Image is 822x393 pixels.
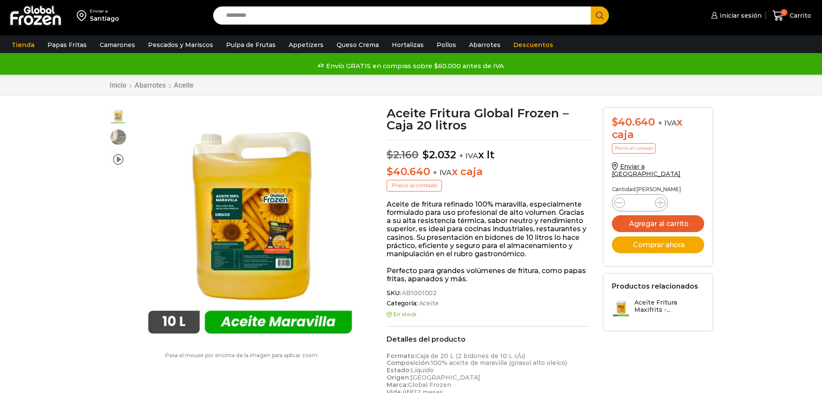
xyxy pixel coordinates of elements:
p: Aceite de fritura refinado 100% maravilla, especialmente formulado para uso profesional de alto v... [387,200,590,258]
bdi: 40.640 [612,116,655,128]
a: 0 Carrito [770,6,813,26]
p: Cantidad [PERSON_NAME] [612,186,704,192]
span: + IVA [433,168,452,177]
a: Papas Fritas [43,37,91,53]
span: $ [387,165,393,178]
p: Perfecto para grandes volúmenes de fritura, como papas fritas, apanados y más. [387,267,590,283]
a: Pescados y Mariscos [144,37,217,53]
a: Iniciar sesión [709,7,762,24]
p: En stock [387,311,590,318]
h1: Aceite Fritura Global Frozen – Caja 20 litros [387,107,590,131]
a: Aceite Fritura Maxifrits -... [612,299,704,318]
a: Hortalizas [387,37,428,53]
bdi: 2.160 [387,148,419,161]
span: aceite maravilla [110,107,127,125]
span: $ [612,116,618,128]
strong: Marca: [387,381,408,389]
h2: Detalles del producto [387,335,590,343]
input: Product quantity [632,197,648,209]
span: Carrito [787,11,811,20]
a: Aceite [418,300,439,307]
span: 0 [781,9,787,16]
a: Abarrotes [465,37,505,53]
bdi: 2.032 [422,148,456,161]
span: Categoría: [387,300,590,307]
div: 1 / 3 [132,107,368,344]
div: Enviar a [90,8,119,14]
button: Comprar ahora [612,236,704,253]
span: $ [387,148,393,161]
a: Aceite [173,81,194,89]
span: SKU: [387,289,590,297]
div: Santiago [90,14,119,23]
strong: Formato: [387,352,416,360]
strong: Estado: [387,366,411,374]
a: Abarrotes [134,81,166,89]
a: Queso Crema [332,37,383,53]
p: x caja [387,166,590,178]
a: Tienda [7,37,39,53]
h3: Aceite Fritura Maxifrits -... [634,299,704,314]
a: Camarones [95,37,139,53]
strong: Composición: [387,359,431,367]
p: Precio al contado [612,143,655,154]
p: x lt [387,140,590,161]
a: Descuentos [509,37,557,53]
span: $ [422,148,429,161]
img: address-field-icon.svg [77,8,90,23]
div: x caja [612,116,704,141]
h2: Productos relacionados [612,282,698,290]
span: Iniciar sesión [718,11,762,20]
button: Search button [591,6,609,25]
img: aceite maravilla [132,107,368,344]
bdi: 40.640 [387,165,430,178]
nav: Breadcrumb [109,81,194,89]
span: AB1001002 [400,289,437,297]
a: Pulpa de Frutas [222,37,280,53]
a: Inicio [109,81,127,89]
span: aceite para freir [110,129,127,146]
span: + IVA [459,151,478,160]
a: Enviar a [GEOGRAPHIC_DATA] [612,163,681,178]
span: + IVA [658,119,677,127]
p: Pasa el mouse por encima de la imagen para aplicar zoom [109,352,374,358]
strong: Origen: [387,374,410,381]
a: Pollos [432,37,460,53]
button: Agregar al carrito [612,215,704,232]
p: Precio al contado [387,180,442,191]
a: Appetizers [284,37,328,53]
